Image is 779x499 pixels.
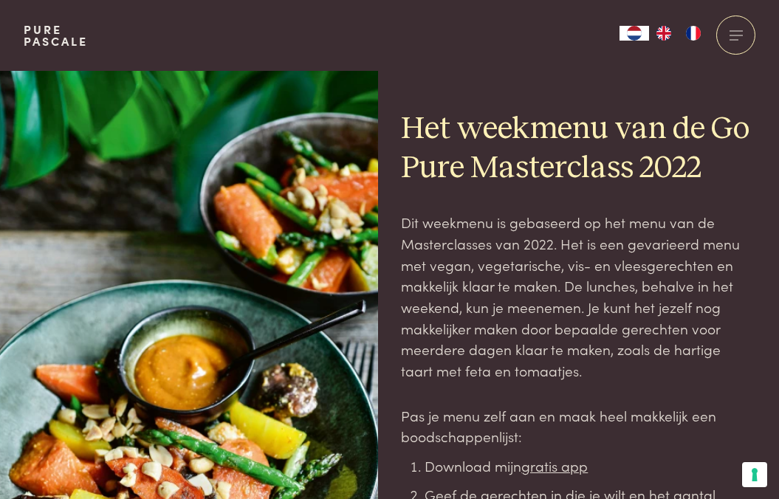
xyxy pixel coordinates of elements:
a: gratis app [521,455,588,475]
a: FR [679,26,708,41]
div: Language [620,26,649,41]
p: Pas je menu zelf aan en maak heel makkelijk een boodschappenlijst: [401,405,755,447]
button: Uw voorkeuren voor toestemming voor trackingtechnologieën [742,462,767,487]
p: Dit weekmenu is gebaseerd op het menu van de Masterclasses van 2022. Het is een gevarieerd menu m... [401,212,755,382]
li: Download mijn [425,455,755,477]
aside: Language selected: Nederlands [620,26,708,41]
a: PurePascale [24,24,88,47]
a: EN [649,26,679,41]
h2: Het weekmenu van de Go Pure Masterclass 2022 [401,110,755,188]
ul: Language list [649,26,708,41]
a: NL [620,26,649,41]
